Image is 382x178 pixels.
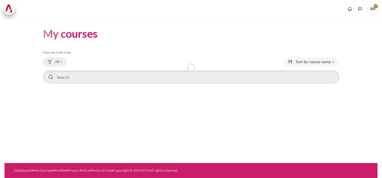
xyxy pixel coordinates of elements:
div: Course overview controls [43,57,339,85]
a: Terms of Use [91,168,111,173]
h5: Course overview [43,50,339,55]
div: • • • • • [14,168,208,173]
h1: My courses [43,27,98,41]
a: Profile [55,168,65,173]
input: Search [43,70,339,84]
a: User menu [367,3,379,15]
a: Architeck Architeck [3,3,18,15]
div: Show notification window with no new notifications [345,4,354,13]
img: Architeck [5,4,13,13]
a: Dashboard [14,168,32,173]
span: AF [367,3,379,15]
section: Content [5,18,377,94]
button: Languages [356,4,365,13]
a: My Courses [34,168,53,173]
span: All [55,59,59,65]
button: Sorting drop-down menu [283,57,338,67]
button: Grouping drop-down menu [43,57,67,67]
a: Privacy Policy [67,168,89,173]
a: Copyright © 2024 BTS All rights reserved [113,168,177,173]
span: Sort by course name [296,59,331,65]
